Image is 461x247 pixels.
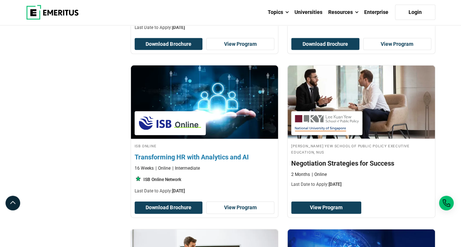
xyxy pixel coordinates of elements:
[135,25,275,31] p: Last Date to Apply:
[172,165,200,172] p: Intermediate
[135,202,203,214] button: Download Brochure
[291,172,310,178] p: 2 Months
[291,202,361,214] a: View Program
[135,152,275,162] h4: Transforming HR with Analytics and AI
[135,143,275,149] h4: ISB Online
[288,66,435,139] img: Negotiation Strategies for Success | Online Leadership Course
[172,25,185,30] span: [DATE]
[329,182,341,187] span: [DATE]
[291,38,359,51] button: Download Brochure
[291,143,431,155] h4: [PERSON_NAME] Yew School of Public Policy Executive Education, NUS
[312,172,327,178] p: Online
[291,181,431,188] p: Last Date to Apply:
[288,66,435,191] a: Leadership Course by Lee Kuan Yew School of Public Policy Executive Education, NUS - October 6, 2...
[135,188,275,194] p: Last Date to Apply:
[123,62,285,143] img: Transforming HR with Analytics and AI | Online Leadership Course
[143,177,181,183] p: ISB Online Network
[363,38,431,51] a: View Program
[295,115,359,132] img: Lee Kuan Yew School of Public Policy Executive Education, NUS
[156,165,171,172] p: Online
[206,202,274,214] a: View Program
[395,5,435,20] a: Login
[172,188,185,193] span: [DATE]
[206,38,274,51] a: View Program
[135,38,203,51] button: Download Brochure
[131,66,278,198] a: Leadership Course by ISB Online - October 3, 2025 ISB Online ISB Online Transforming HR with Anal...
[135,165,154,172] p: 16 Weeks
[138,115,202,132] img: ISB Online
[291,159,431,168] h4: Negotiation Strategies for Success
